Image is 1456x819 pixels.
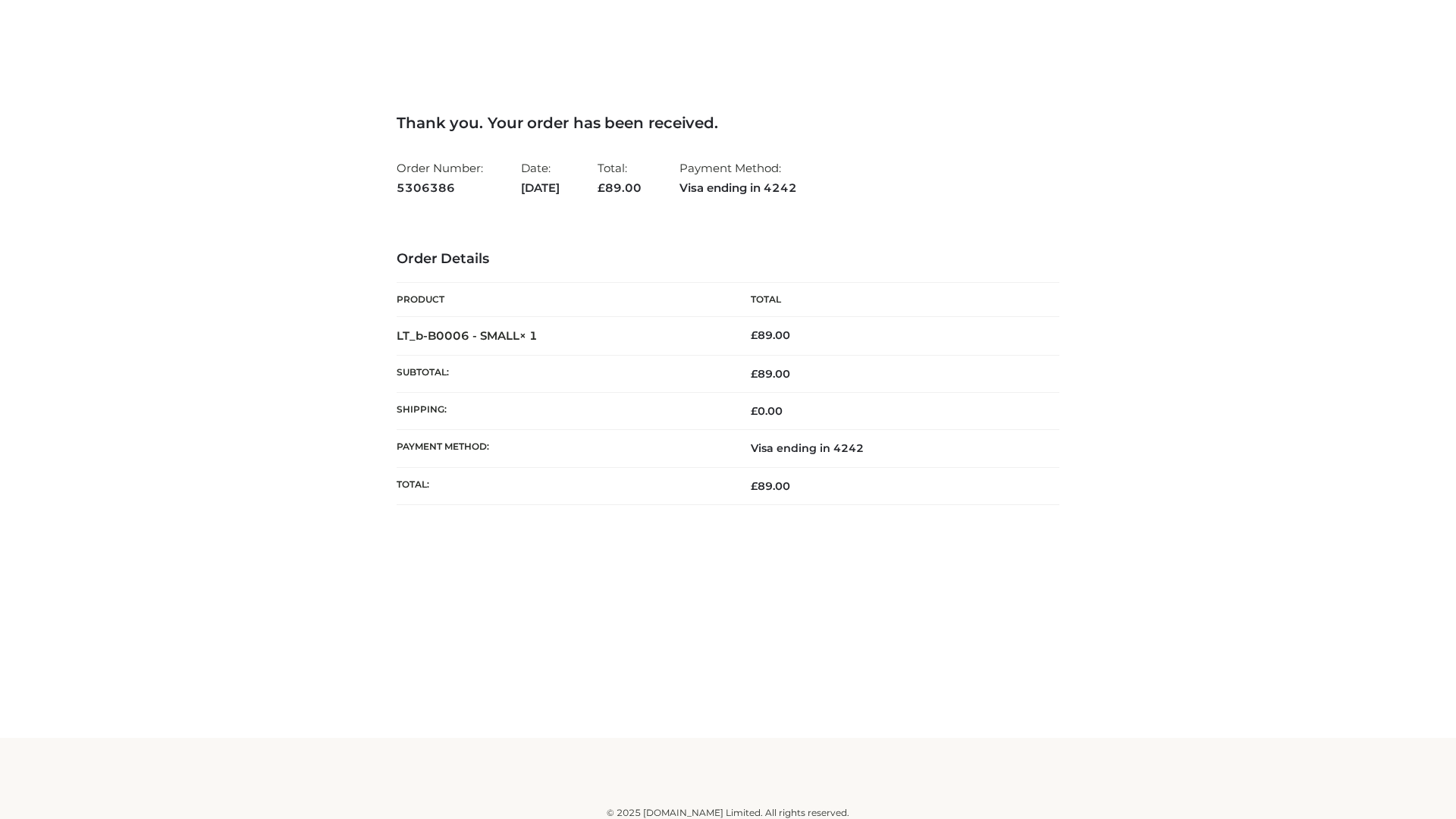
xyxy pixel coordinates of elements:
th: Product [397,283,728,317]
strong: [DATE] [521,178,560,198]
span: £ [751,404,758,418]
span: 89.00 [751,367,790,381]
bdi: 89.00 [751,328,790,342]
th: Total: [397,467,728,504]
span: 89.00 [751,479,790,493]
li: Order Number: [397,155,483,201]
th: Total [728,283,1059,317]
th: Payment method: [397,430,728,467]
th: Subtotal: [397,355,728,392]
strong: × 1 [519,328,538,343]
strong: LT_b-B0006 - SMALL [397,328,538,343]
span: £ [751,328,758,342]
span: 89.00 [598,180,642,195]
li: Date: [521,155,560,201]
span: £ [598,180,605,195]
th: Shipping: [397,393,728,430]
strong: Visa ending in 4242 [679,178,797,198]
h3: Thank you. Your order has been received. [397,114,1059,132]
li: Total: [598,155,642,201]
bdi: 0.00 [751,404,783,418]
strong: 5306386 [397,178,483,198]
td: Visa ending in 4242 [728,430,1059,467]
li: Payment Method: [679,155,797,201]
h3: Order Details [397,251,1059,268]
span: £ [751,367,758,381]
span: £ [751,479,758,493]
